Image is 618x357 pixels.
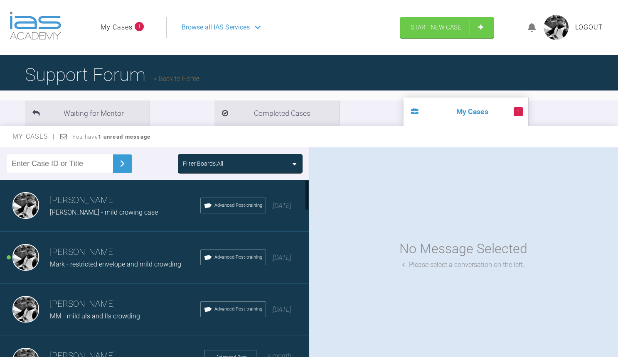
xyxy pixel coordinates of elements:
span: You have [72,134,151,140]
img: chevronRight.28bd32b0.svg [116,157,129,170]
span: 1 [514,107,523,116]
img: David Birkin [12,192,39,219]
h3: [PERSON_NAME] [50,245,200,259]
li: My Cases [404,98,528,126]
span: [DATE] [273,254,291,262]
span: [DATE] [273,202,291,210]
span: MM - mild uls and lls crowding [50,312,140,320]
a: Back to Home [154,75,199,83]
img: profile.png [544,15,569,40]
span: Mark - restricted envelope and mild crowding [50,260,181,268]
span: [DATE] [273,306,291,313]
span: My Cases [12,132,55,140]
span: 1 [135,22,144,31]
input: Enter Case ID or Title [7,154,113,173]
span: Advanced Post-training [214,202,262,209]
span: Advanced Post-training [214,306,262,313]
div: No Message Selected [399,238,527,259]
strong: 1 unread message [98,134,150,140]
li: Waiting for Mentor [25,100,150,126]
span: Start New Case [411,24,461,31]
img: logo-light.3e3ef733.png [10,12,61,40]
a: My Cases [101,22,133,33]
div: Filter Boards: All [183,159,223,168]
a: Start New Case [400,17,494,38]
h3: [PERSON_NAME] [50,193,200,208]
a: Logout [575,22,603,33]
span: Browse all IAS Services [182,22,250,33]
img: David Birkin [12,244,39,271]
h1: Support Forum [25,60,199,89]
h3: [PERSON_NAME] [50,297,200,311]
span: Advanced Post-training [214,254,262,261]
div: Please select a conversation on the left. [402,259,524,270]
li: Completed Cases [214,100,339,126]
span: [PERSON_NAME] - mild crowing case [50,208,158,216]
img: David Birkin [12,296,39,323]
